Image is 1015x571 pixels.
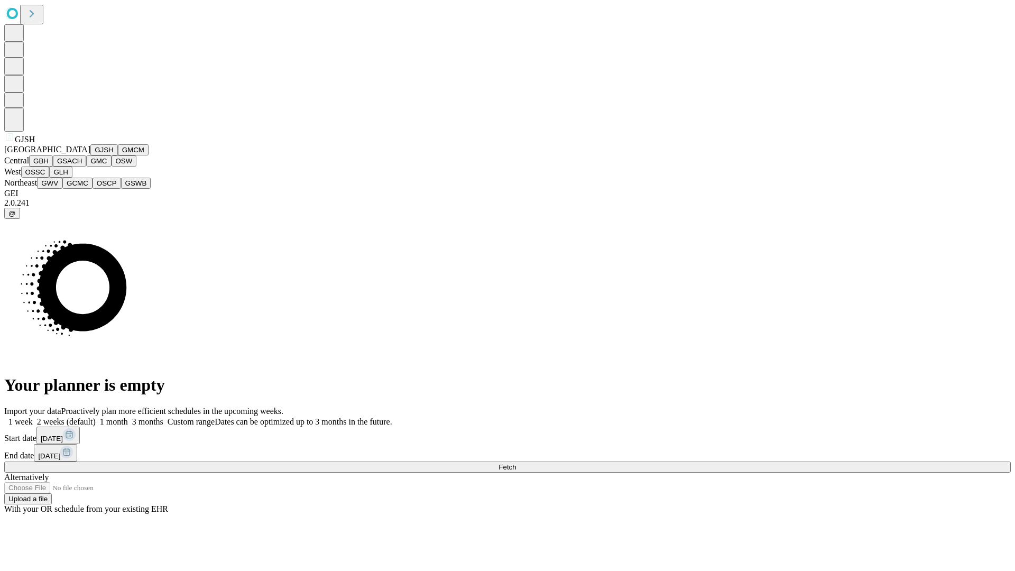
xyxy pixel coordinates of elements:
[61,407,283,416] span: Proactively plan more efficient schedules in the upcoming weeks.
[34,444,77,462] button: [DATE]
[8,417,33,426] span: 1 week
[4,156,29,165] span: Central
[4,493,52,504] button: Upload a file
[90,144,118,155] button: GJSH
[4,198,1011,208] div: 2.0.241
[38,452,60,460] span: [DATE]
[121,178,151,189] button: GSWB
[112,155,137,167] button: OSW
[37,417,96,426] span: 2 weeks (default)
[215,417,392,426] span: Dates can be optimized up to 3 months in the future.
[499,463,516,471] span: Fetch
[37,178,62,189] button: GWV
[4,189,1011,198] div: GEI
[4,145,90,154] span: [GEOGRAPHIC_DATA]
[4,178,37,187] span: Northeast
[118,144,149,155] button: GMCM
[4,427,1011,444] div: Start date
[86,155,111,167] button: GMC
[4,375,1011,395] h1: Your planner is empty
[36,427,80,444] button: [DATE]
[100,417,128,426] span: 1 month
[4,407,61,416] span: Import your data
[53,155,86,167] button: GSACH
[21,167,50,178] button: OSSC
[4,167,21,176] span: West
[62,178,93,189] button: GCMC
[15,135,35,144] span: GJSH
[4,444,1011,462] div: End date
[4,504,168,513] span: With your OR schedule from your existing EHR
[93,178,121,189] button: OSCP
[4,473,49,482] span: Alternatively
[4,462,1011,473] button: Fetch
[168,417,215,426] span: Custom range
[4,208,20,219] button: @
[132,417,163,426] span: 3 months
[49,167,72,178] button: GLH
[41,435,63,443] span: [DATE]
[8,209,16,217] span: @
[29,155,53,167] button: GBH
